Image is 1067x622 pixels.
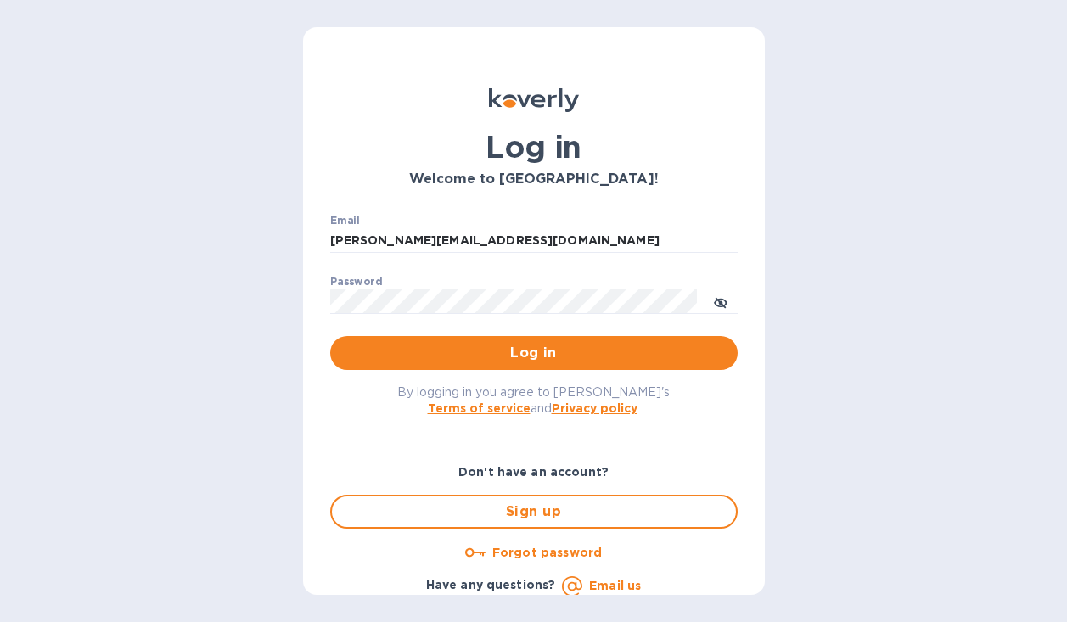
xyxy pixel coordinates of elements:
[552,401,637,415] a: Privacy policy
[397,385,670,415] span: By logging in you agree to [PERSON_NAME]'s and .
[458,465,609,479] b: Don't have an account?
[330,495,738,529] button: Sign up
[489,88,579,112] img: Koverly
[344,343,724,363] span: Log in
[492,546,602,559] u: Forgot password
[330,228,738,254] input: Enter email address
[704,284,738,318] button: toggle password visibility
[426,578,556,591] b: Have any questions?
[330,129,738,165] h1: Log in
[330,336,738,370] button: Log in
[330,216,360,226] label: Email
[589,579,641,592] a: Email us
[428,401,531,415] a: Terms of service
[330,171,738,188] h3: Welcome to [GEOGRAPHIC_DATA]!
[330,277,382,287] label: Password
[345,502,722,522] span: Sign up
